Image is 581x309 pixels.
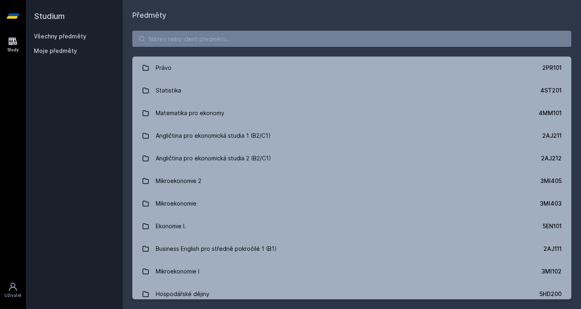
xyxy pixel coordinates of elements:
[156,82,181,99] div: Statistika
[34,47,77,55] span: Moje předměty
[156,195,196,212] div: Mikroekonomie
[156,128,271,144] div: Angličtina pro ekonomická studia 1 (B2/C1)
[132,260,571,283] a: Mikroekonomie I 3MI102
[543,245,562,253] div: 2AJ111
[541,267,562,275] div: 3MI102
[156,173,201,189] div: Mikroekonomie 2
[542,132,562,140] div: 2AJ211
[2,278,24,303] a: Uživatel
[132,238,571,260] a: Business English pro středně pokročilé 1 (B1) 2AJ111
[132,57,571,79] a: Právo 2PR101
[156,105,224,121] div: Matematika pro ekonomy
[132,147,571,170] a: Angličtina pro ekonomická studia 2 (B2/C1) 2AJ212
[541,154,562,162] div: 2AJ212
[132,283,571,305] a: Hospodářské dějiny 5HD200
[132,124,571,147] a: Angličtina pro ekonomická studia 1 (B2/C1) 2AJ211
[132,10,571,21] h1: Předměty
[540,200,562,208] div: 3MI403
[7,47,19,53] div: Study
[156,150,271,166] div: Angličtina pro ekonomická studia 2 (B2/C1)
[542,64,562,72] div: 2PR101
[132,31,571,47] input: Název nebo ident předmětu…
[156,218,186,234] div: Ekonomie I.
[156,286,209,302] div: Hospodářské dějiny
[2,32,24,57] a: Study
[156,241,277,257] div: Business English pro středně pokročilé 1 (B1)
[132,192,571,215] a: Mikroekonomie 3MI403
[34,33,86,40] a: Všechny předměty
[4,292,21,298] div: Uživatel
[132,79,571,102] a: Statistika 4ST201
[540,86,562,95] div: 4ST201
[132,170,571,192] a: Mikroekonomie 2 3MI405
[156,263,199,280] div: Mikroekonomie I
[543,222,562,230] div: 5EN101
[539,109,562,117] div: 4MM101
[540,177,562,185] div: 3MI405
[156,60,171,76] div: Právo
[132,215,571,238] a: Ekonomie I. 5EN101
[132,102,571,124] a: Matematika pro ekonomy 4MM101
[539,290,562,298] div: 5HD200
